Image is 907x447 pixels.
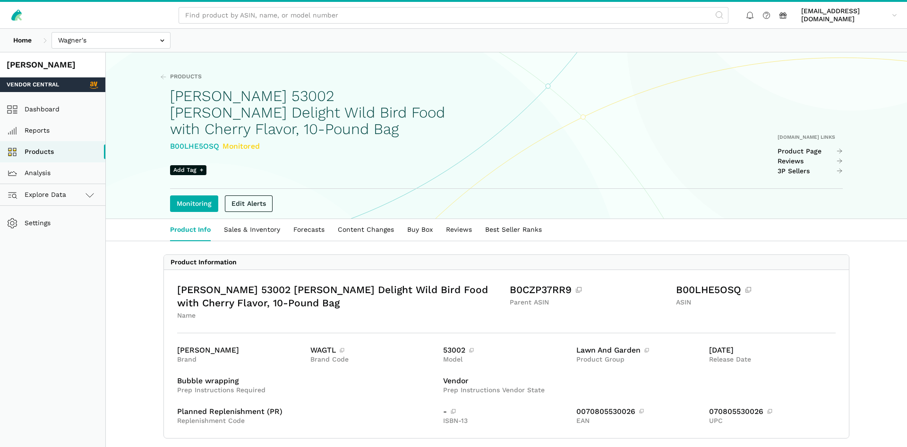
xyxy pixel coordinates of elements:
[217,219,287,241] a: Sales & Inventory
[778,134,843,141] div: [DOMAIN_NAME] Links
[576,346,703,354] div: Lawn And Garden
[170,88,446,137] h1: [PERSON_NAME] 53002 [PERSON_NAME] Delight Wild Bird Food with Cherry Flavor, 10-Pound Bag
[310,346,437,354] div: WAGTL
[177,312,503,320] div: Name
[676,298,836,307] div: ASIN
[709,408,836,415] div: 070805530026
[177,283,503,310] div: [PERSON_NAME] 53002 [PERSON_NAME] Delight Wild Bird Food with Cherry Flavor, 10-Pound Bag
[479,219,548,241] a: Best Seller Ranks
[7,59,99,71] div: [PERSON_NAME]
[222,142,260,151] span: Monitored
[443,346,570,354] div: 53002
[778,147,843,156] a: Product Page
[177,386,436,395] div: Prep Instructions Required
[200,166,203,175] span: +
[287,219,331,241] a: Forecasts
[225,195,273,212] a: Edit Alerts
[778,167,843,176] a: 3P Sellers
[798,5,900,25] a: [EMAIL_ADDRESS][DOMAIN_NAME]
[177,377,436,385] div: Bubble wrapping
[170,141,446,152] div: B00LHE5OSQ
[709,346,836,354] div: [DATE]
[576,355,703,364] div: Product Group
[7,81,59,89] span: Vendor Central
[177,355,304,364] div: Brand
[443,417,570,425] div: ISBN-13
[179,7,728,24] input: Find product by ASIN, name, or model number
[443,355,570,364] div: Model
[443,386,836,395] div: Prep Instructions Vendor State
[177,417,436,425] div: Replenishment Code
[443,377,836,385] div: Vendor
[401,219,439,241] a: Buy Box
[310,355,437,364] div: Brand Code
[331,219,401,241] a: Content Changes
[576,408,703,415] div: 0070805530026
[160,73,202,81] a: Products
[709,417,836,425] div: UPC
[51,32,171,49] input: Wagner's
[510,283,669,296] div: B0CZP37RR9
[510,298,669,307] div: Parent ASIN
[801,7,889,24] span: [EMAIL_ADDRESS][DOMAIN_NAME]
[170,165,206,175] span: Add Tag
[676,283,836,296] div: B00LHE5OSQ
[163,219,217,241] a: Product Info
[177,346,304,354] div: [PERSON_NAME]
[709,355,836,364] div: Release Date
[170,73,202,81] span: Products
[439,219,479,241] a: Reviews
[576,417,703,425] div: EAN
[443,408,570,415] div: -
[171,258,237,267] div: Product Information
[7,32,38,49] a: Home
[10,189,66,201] span: Explore Data
[177,408,436,415] div: Planned Replenishment (PR)
[778,157,843,166] a: Reviews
